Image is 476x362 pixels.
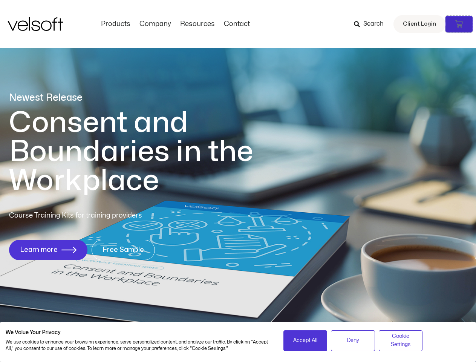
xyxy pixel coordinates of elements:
span: Accept All [293,336,317,345]
a: Search [354,18,389,31]
a: Learn more [9,240,87,260]
button: Adjust cookie preferences [379,330,423,351]
a: Client Login [393,15,445,33]
a: ProductsMenu Toggle [96,20,135,28]
nav: Menu [96,20,254,28]
button: Accept all cookies [283,330,328,351]
span: Free Sample [103,246,144,254]
span: Search [363,19,384,29]
a: ContactMenu Toggle [219,20,254,28]
span: Cookie Settings [384,332,418,349]
span: Deny [347,336,359,345]
img: Velsoft Training Materials [8,17,63,31]
a: ResourcesMenu Toggle [176,20,219,28]
h1: Consent and Boundaries in the Workplace [9,108,284,195]
span: Learn more [20,246,58,254]
p: Course Training Kits for training providers [9,210,197,221]
p: Newest Release [9,91,284,104]
button: Deny all cookies [331,330,375,351]
a: CompanyMenu Toggle [135,20,176,28]
p: We use cookies to enhance your browsing experience, serve personalized content, and analyze our t... [6,339,272,352]
span: Client Login [403,19,436,29]
h2: We Value Your Privacy [6,329,272,336]
a: Free Sample [92,240,155,260]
